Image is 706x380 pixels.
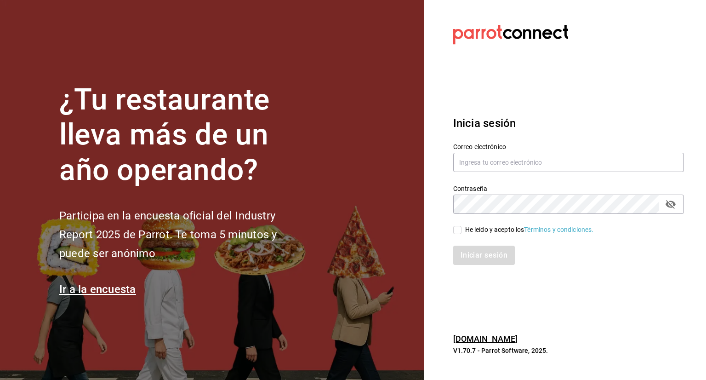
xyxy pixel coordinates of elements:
[59,283,136,296] a: Ir a la encuesta
[453,346,684,355] p: V1.70.7 - Parrot Software, 2025.
[453,185,684,191] label: Contraseña
[663,196,678,212] button: passwordField
[453,115,684,132] h3: Inicia sesión
[453,143,684,150] label: Correo electrónico
[524,226,593,233] a: Términos y condiciones.
[59,207,307,263] h2: Participa en la encuesta oficial del Industry Report 2025 de Parrot. Te toma 5 minutos y puede se...
[59,82,307,188] h1: ¿Tu restaurante lleva más de un año operando?
[453,334,518,344] a: [DOMAIN_NAME]
[465,225,594,235] div: He leído y acepto los
[453,153,684,172] input: Ingresa tu correo electrónico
